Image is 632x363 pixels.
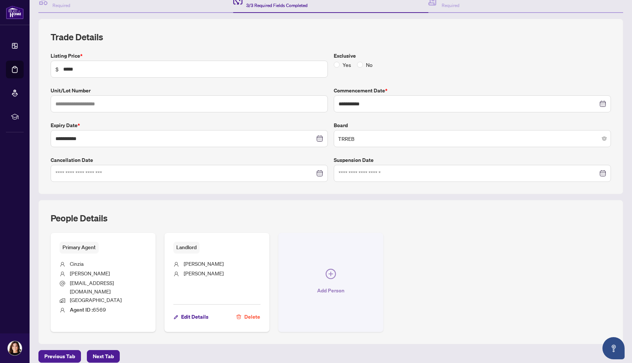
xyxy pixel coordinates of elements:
span: [GEOGRAPHIC_DATA] [70,296,122,303]
span: Required [442,3,459,8]
span: plus-circle [326,269,336,279]
span: Cinzia [70,260,84,267]
span: TRREB [338,132,606,146]
h2: Trade Details [51,31,611,43]
h2: People Details [51,212,108,224]
button: Previous Tab [38,350,81,363]
span: close-circle [602,136,606,141]
b: Agent ID : [70,306,93,313]
span: [EMAIL_ADDRESS][DOMAIN_NAME] [70,279,114,295]
span: Required [52,3,70,8]
span: Delete [244,311,260,323]
span: [PERSON_NAME] [184,270,224,277]
span: 3/3 Required Fields Completed [246,3,307,8]
label: Cancellation Date [51,156,328,164]
label: Board [334,121,611,129]
button: Edit Details [173,311,209,323]
span: Next Tab [93,350,114,362]
button: Open asap [602,337,625,359]
label: Exclusive [334,52,611,60]
img: logo [6,6,24,19]
img: Profile Icon [8,341,22,355]
button: Add Person [278,233,383,332]
label: Suspension Date [334,156,611,164]
span: Yes [340,61,354,69]
span: [PERSON_NAME] [70,270,110,277]
span: Landlord [173,242,200,253]
button: Delete [236,311,261,323]
span: Add Person [317,285,344,296]
span: $ [55,65,59,73]
label: Commencement Date [334,86,611,95]
label: Unit/Lot Number [51,86,328,95]
label: Expiry Date [51,121,328,129]
span: No [363,61,376,69]
button: Next Tab [87,350,120,363]
span: Edit Details [181,311,208,323]
label: Listing Price [51,52,328,60]
span: 6569 [70,306,106,313]
span: Primary Agent [60,242,99,253]
span: Previous Tab [44,350,75,362]
span: [PERSON_NAME] [184,260,224,267]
